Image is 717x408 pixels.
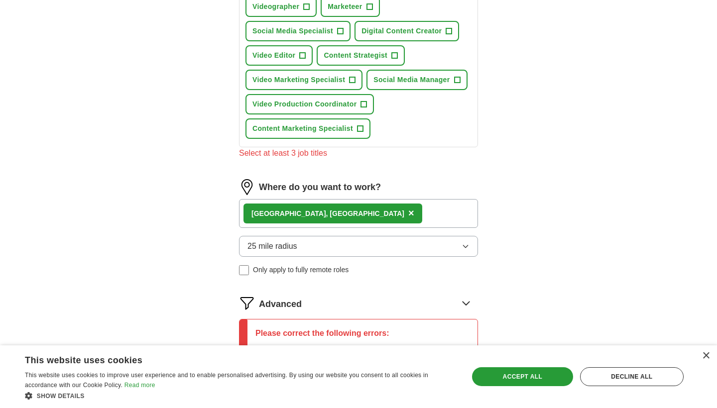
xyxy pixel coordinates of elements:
li: Select at least 3 job titles [265,343,389,355]
button: 25 mile radius [239,236,478,257]
span: Video Production Coordinator [252,99,357,109]
div: Show details [25,391,456,401]
label: Where do you want to work? [259,181,381,194]
button: Social Media Specialist [245,21,351,41]
span: Video Editor [252,50,295,61]
p: Please correct the following errors: [255,327,389,339]
div: Accept all [472,367,573,386]
span: Videographer [252,1,299,12]
span: Content Strategist [324,50,387,61]
span: Social Media Manager [373,75,450,85]
div: Close [702,352,710,360]
button: × [408,206,414,221]
div: This website uses cookies [25,351,431,366]
button: Content Strategist [317,45,405,66]
a: Read more, opens a new window [124,382,155,389]
img: filter [239,295,255,311]
img: location.png [239,179,255,195]
span: This website uses cookies to improve user experience and to enable personalised advertising. By u... [25,372,428,389]
span: × [408,207,414,218]
span: Social Media Specialist [252,26,333,36]
span: Advanced [259,298,302,311]
span: Digital Content Creator [361,26,442,36]
span: Content Marketing Specialist [252,123,353,134]
button: Video Production Coordinator [245,94,374,114]
span: Show details [37,393,85,400]
span: Only apply to fully remote roles [253,265,349,275]
button: Social Media Manager [366,70,467,90]
strong: [GEOGRAPHIC_DATA] [251,209,326,217]
button: Video Editor [245,45,313,66]
div: , [GEOGRAPHIC_DATA] [251,208,404,219]
input: Only apply to fully remote roles [239,265,249,275]
div: Decline all [580,367,684,386]
span: Marketeer [328,1,362,12]
span: 25 mile radius [247,240,297,252]
div: Select at least 3 job titles [239,147,478,159]
button: Content Marketing Specialist [245,118,370,139]
button: Video Marketing Specialist [245,70,362,90]
span: Video Marketing Specialist [252,75,345,85]
button: Digital Content Creator [355,21,459,41]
